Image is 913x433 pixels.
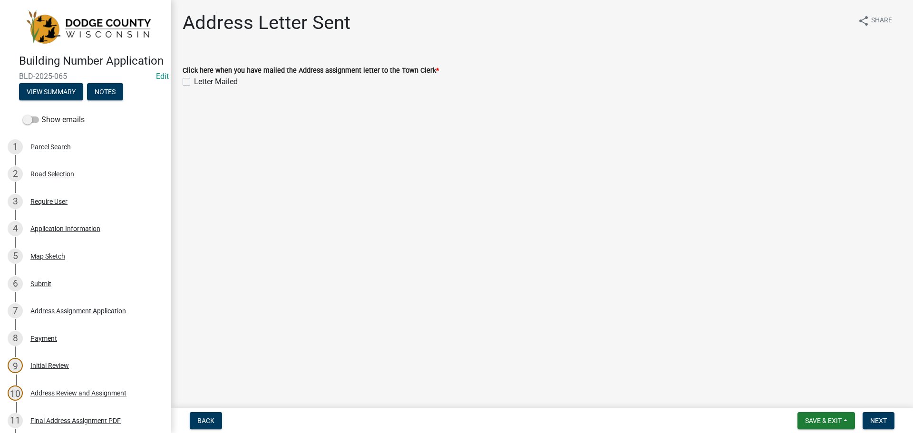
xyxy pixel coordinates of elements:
wm-modal-confirm: Notes [87,88,123,96]
div: Final Address Assignment PDF [30,417,121,424]
div: Road Selection [30,171,74,177]
div: 7 [8,303,23,318]
div: 9 [8,358,23,373]
span: Next [870,417,887,424]
h1: Address Letter Sent [183,11,350,34]
wm-modal-confirm: Edit Application Number [156,72,169,81]
h4: Building Number Application [19,54,164,68]
button: Back [190,412,222,429]
span: BLD-2025-065 [19,72,152,81]
div: Parcel Search [30,144,71,150]
div: 1 [8,139,23,154]
div: 3 [8,194,23,209]
button: Save & Exit [797,412,855,429]
span: Back [197,417,214,424]
label: Click here when you have mailed the Address assignment letter to the Town Clerk [183,67,439,74]
div: 2 [8,166,23,182]
label: Letter Mailed [194,76,238,87]
div: Require User [30,198,68,205]
div: Submit [30,280,51,287]
a: Edit [156,72,169,81]
button: View Summary [19,83,83,100]
label: Show emails [23,114,85,125]
i: share [858,15,869,27]
button: shareShare [850,11,900,30]
div: Initial Review [30,362,69,369]
div: 6 [8,276,23,291]
div: 11 [8,413,23,428]
div: Address Review and Assignment [30,390,126,396]
div: 4 [8,221,23,236]
img: Dodge County, Wisconsin [19,10,156,44]
button: Notes [87,83,123,100]
span: Share [871,15,892,27]
span: Save & Exit [805,417,842,424]
div: 5 [8,249,23,264]
div: Map Sketch [30,253,65,260]
div: Address Assignment Application [30,308,126,314]
button: Next [863,412,894,429]
div: Payment [30,335,57,342]
div: 10 [8,385,23,401]
div: 8 [8,331,23,346]
wm-modal-confirm: Summary [19,88,83,96]
div: Application Information [30,225,100,232]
